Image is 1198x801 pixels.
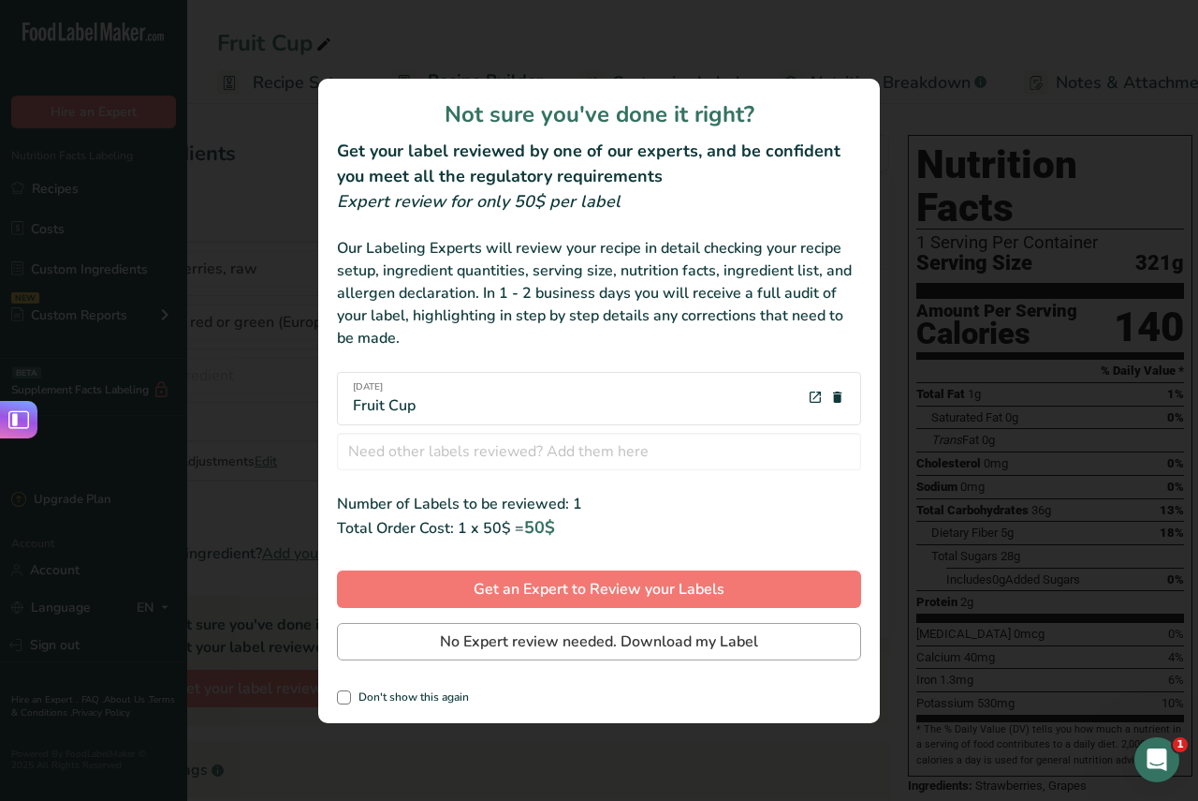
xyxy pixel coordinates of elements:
div: Fruit Cup [353,380,416,417]
input: Need other labels reviewed? Add them here [337,433,861,470]
h2: Get your label reviewed by one of our experts, and be confident you meet all the regulatory requi... [337,139,861,189]
h1: Not sure you've done it right? [337,97,861,131]
span: 1 [1173,737,1188,752]
div: Number of Labels to be reviewed: 1 [337,493,861,515]
button: No Expert review needed. Download my Label [337,623,861,660]
span: Don't show this again [351,690,469,705]
span: Get an Expert to Review your Labels [474,578,724,601]
button: Get an Expert to Review your Labels [337,571,861,608]
span: 50$ [524,516,555,539]
div: Total Order Cost: 1 x 50$ = [337,515,861,541]
iframe: Intercom live chat [1134,737,1179,782]
div: Our Labeling Experts will review your recipe in detail checking your recipe setup, ingredient qua... [337,237,861,349]
span: No Expert review needed. Download my Label [440,630,758,653]
div: Expert review for only 50$ per label [337,189,861,215]
span: [DATE] [353,380,416,394]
